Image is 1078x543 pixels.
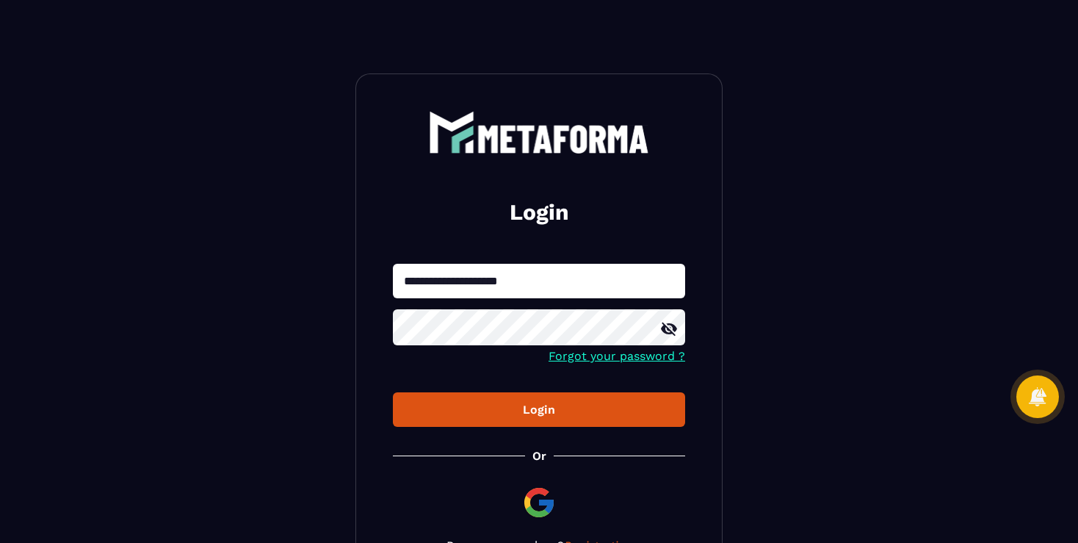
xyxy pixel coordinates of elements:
a: logo [393,111,685,154]
img: logo [429,111,649,154]
h2: Login [410,198,668,227]
img: google [521,485,557,520]
a: Forgot your password ? [549,349,685,363]
button: Login [393,392,685,427]
div: Login [405,403,673,417]
p: Or [532,449,546,463]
